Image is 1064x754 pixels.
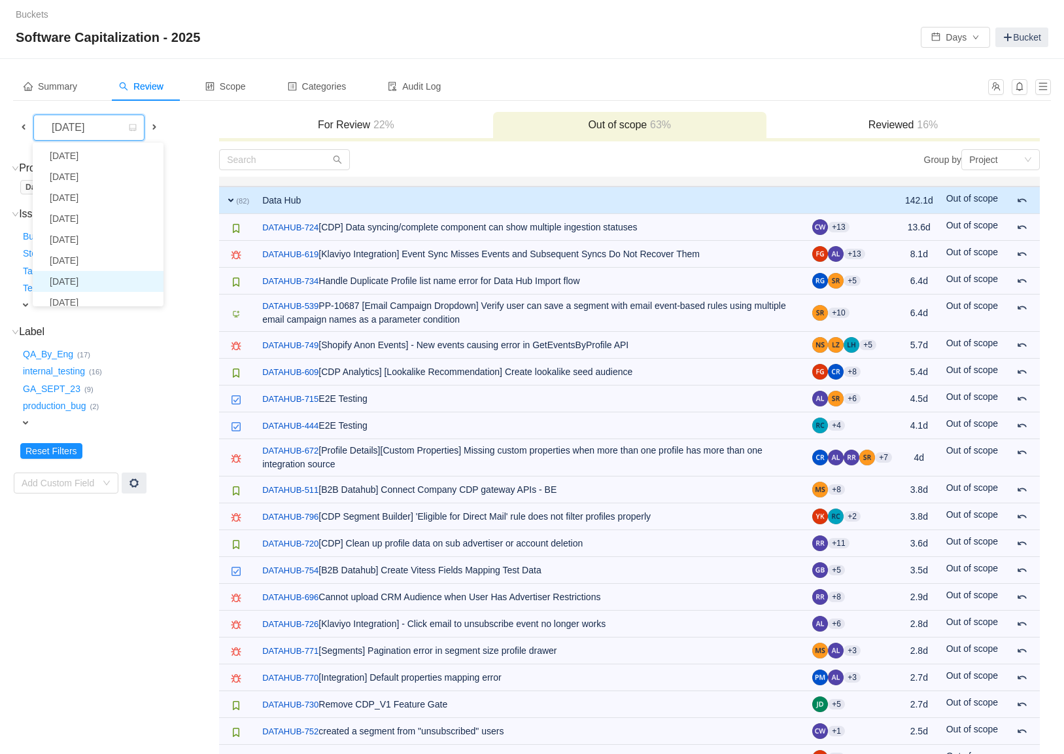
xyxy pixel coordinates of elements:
img: MS [812,482,828,497]
span: Out of scope [946,445,998,456]
a: DATAHUB-730 [262,698,318,711]
aui-badge: +3 [844,645,861,656]
button: icon: bell [1012,79,1027,95]
span: Out of scope [946,509,998,520]
img: AL [828,450,844,465]
span: Out of scope [946,300,998,311]
img: SR [812,305,828,321]
span: Audit Log [388,81,441,92]
button: Task [20,260,46,281]
img: 10303 [231,647,241,657]
img: 10303 [231,593,241,603]
img: 10315 [231,700,241,711]
td: created a segment from "unsubscribed" users [256,718,806,745]
strong: Data Hub [26,183,60,192]
span: Out of scope [946,391,998,402]
img: 10318 [231,422,241,432]
a: DATAHUB-749 [262,339,318,352]
img: 10303 [231,341,241,351]
span: expand [20,418,31,428]
img: GB [812,562,828,578]
img: SR [859,450,875,465]
td: 3.5d [899,557,940,584]
aui-badge: +10 [828,308,849,318]
img: AL [812,391,828,406]
span: 63% [647,119,671,130]
td: 3.6d [899,530,940,557]
i: icon: home [24,82,33,91]
h3: Reviewed [773,118,1033,132]
img: YF [812,509,828,524]
a: DATAHUB-726 [262,618,318,631]
h3: Project [20,162,218,175]
button: icon: calendarDaysicon: down [921,27,990,48]
td: Data Hub [256,187,806,214]
td: 142.1d [899,187,940,214]
aui-badge: +5 [828,699,845,709]
td: 3.8d [899,503,940,530]
li: [DATE] [33,166,163,187]
h3: Issue Type [20,207,218,221]
aui-badge: +6 [828,619,845,629]
img: RI [844,450,859,465]
a: Bucket [995,27,1048,47]
span: Out of scope [946,274,998,284]
td: 8.1d [899,241,940,268]
span: Out of scope [946,724,998,734]
li: [DATE] [33,208,163,229]
aui-badge: +5 [828,565,845,575]
img: 10303 [231,673,241,684]
img: 10318 [231,566,241,577]
img: 10303 [231,620,241,630]
i: icon: profile [288,82,297,91]
td: Handle Duplicate Profile list name error for Data Hub Import flow [256,268,806,295]
aui-badge: +13 [828,222,849,232]
td: [CDP] Data syncing/complete component can show multiple ingestion statuses [256,214,806,241]
img: SR [828,391,844,406]
td: [Segments] Pagination error in segment size profile drawer [256,637,806,664]
span: Out of scope [946,482,998,493]
a: DATAHUB-672 [262,444,318,458]
span: Software Capitalization - 2025 [16,27,208,48]
td: [Klaviyo Integration] Event Sync Misses Events and Subsequent Syncs Do Not Recover Them [256,241,806,268]
img: LH [844,337,859,353]
a: DATAHUB-752 [262,725,318,738]
aui-badge: +5 [859,340,876,350]
div: Group by [630,149,1040,170]
aui-badge: +7 [875,452,892,463]
div: Add Custom Field [22,476,96,490]
span: Review [119,81,163,92]
img: 10315 [231,727,241,738]
img: 10315 [231,368,241,378]
i: icon: audit [388,82,397,91]
img: CR [812,450,828,465]
td: E2E Testing [256,412,806,439]
button: Bug [20,226,43,247]
td: 3.8d [899,476,940,503]
td: Remove CDP_V1 Feature Gate [256,691,806,718]
aui-badge: +8 [828,484,845,495]
a: DATAHUB-609 [262,366,318,379]
small: (17) [77,351,90,359]
td: 2.9d [899,584,940,611]
i: icon: search [119,82,128,91]
small: (2) [90,403,99,410]
span: Out of scope [946,670,998,681]
aui-badge: +2 [844,511,861,522]
aui-badge: +3 [844,672,861,683]
td: 13.6d [899,214,940,241]
td: 4.5d [899,386,940,412]
span: Out of scope [946,365,998,375]
img: CW [812,219,828,235]
a: DATAHUB-539 [262,300,318,313]
img: 10315 [231,277,241,287]
button: internal_testing [20,361,89,382]
a: DATAHUB-796 [262,511,318,524]
small: (16) [89,368,102,376]
a: Buckets [16,9,48,20]
span: Out of scope [946,220,998,230]
img: PM [812,670,828,685]
a: DATAHUB-715 [262,393,318,406]
input: Search [219,149,350,170]
small: (9) [84,386,94,393]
